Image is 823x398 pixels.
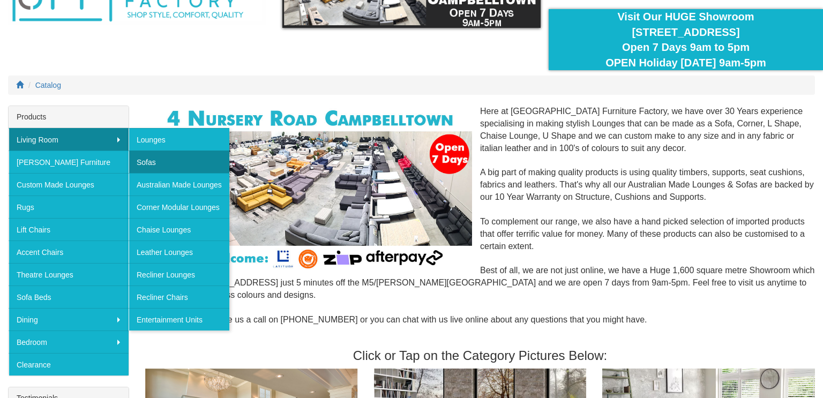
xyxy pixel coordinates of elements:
a: Recliner Chairs [129,286,229,308]
a: Bedroom [9,331,129,353]
a: Recliner Lounges [129,263,229,286]
a: Theatre Lounges [9,263,129,286]
a: Entertainment Units [129,308,229,331]
a: Rugs [9,196,129,218]
a: Living Room [9,128,129,151]
a: Dining [9,308,129,331]
div: Products [9,106,129,128]
a: Corner Modular Lounges [129,196,229,218]
a: Custom Made Lounges [9,173,129,196]
img: Corner Modular Lounges [153,106,472,271]
a: [PERSON_NAME] Furniture [9,151,129,173]
div: Visit Our HUGE Showroom [STREET_ADDRESS] Open 7 Days 9am to 5pm OPEN Holiday [DATE] 9am-5pm [557,9,815,70]
a: Australian Made Lounges [129,173,229,196]
a: Lift Chairs [9,218,129,241]
a: Accent Chairs [9,241,129,263]
a: Sofa Beds [9,286,129,308]
a: Clearance [9,353,129,376]
a: Chaise Lounges [129,218,229,241]
a: Leather Lounges [129,241,229,263]
div: Here at [GEOGRAPHIC_DATA] Furniture Factory, we have over 30 Years experience specialising in mak... [145,106,815,338]
a: Lounges [129,128,229,151]
a: Sofas [129,151,229,173]
a: Catalog [35,81,61,89]
h3: Click or Tap on the Category Pictures Below: [145,349,815,363]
